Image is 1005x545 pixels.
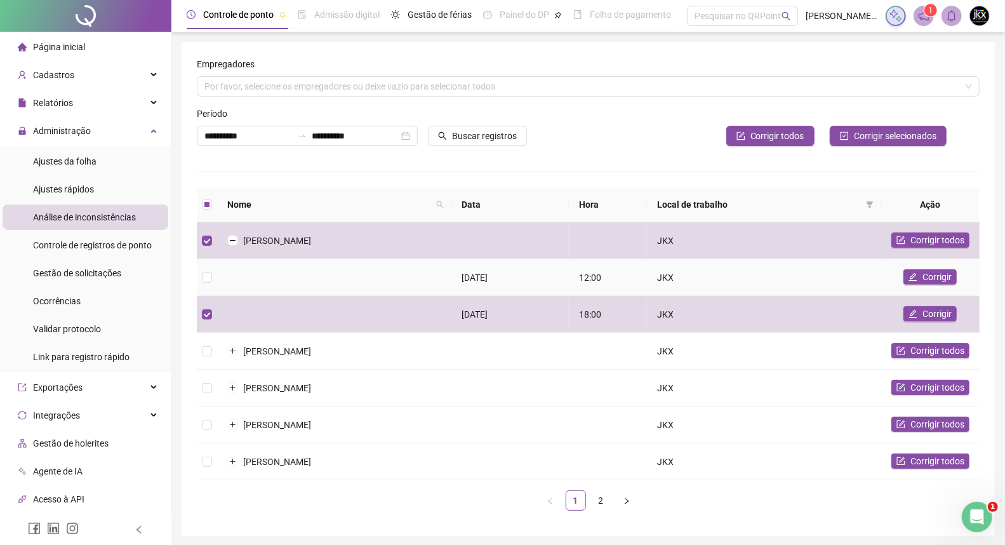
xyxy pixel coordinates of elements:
[500,10,549,20] span: Painel do DP
[970,6,989,25] img: 87652
[922,307,952,321] span: Corrigir
[33,98,73,108] span: Relatórios
[33,240,152,250] span: Controle de registros de ponto
[647,443,881,480] td: JKX
[243,346,311,356] span: [PERSON_NAME]
[891,417,969,432] button: Corrigir todos
[891,232,969,248] button: Corrigir todos
[228,383,238,393] button: Expandir linha
[579,271,637,285] div: 12:00
[726,126,815,146] button: Corrigir todos
[243,457,311,467] span: [PERSON_NAME]
[540,490,561,511] button: left
[33,324,101,334] span: Validar protocolo
[66,522,79,535] span: instagram
[896,457,905,466] span: form
[918,10,929,22] span: notification
[135,525,143,534] span: left
[33,382,83,393] span: Exportações
[33,126,91,136] span: Administração
[314,10,380,20] span: Admissão digital
[228,346,238,356] button: Expandir linha
[863,195,876,214] span: filter
[647,333,881,370] td: JKX
[962,502,992,532] iframe: Intercom live chat
[929,6,933,15] span: 1
[33,212,136,222] span: Análise de inconsistências
[623,497,630,505] span: right
[647,370,881,407] td: JKX
[18,126,27,135] span: lock
[891,454,969,469] button: Corrigir todos
[647,407,881,443] td: JKX
[187,10,196,19] span: clock-circle
[18,98,27,107] span: file
[33,438,109,448] span: Gestão de holerites
[18,411,27,420] span: sync
[462,307,559,321] div: [DATE]
[243,383,311,393] span: [PERSON_NAME]
[910,454,964,468] span: Corrigir todos
[922,270,952,284] span: Corrigir
[540,490,561,511] li: Página anterior
[891,380,969,395] button: Corrigir todos
[896,420,905,429] span: form
[750,129,804,143] span: Corrigir todos
[840,131,849,140] span: check-square
[806,9,878,23] span: [PERSON_NAME] - JKX PRINT
[910,344,964,358] span: Corrigir todos
[18,71,27,79] span: user-add
[227,198,431,212] span: Nome
[197,57,263,71] label: Empregadores
[33,184,94,194] span: Ajustes rápidos
[18,495,27,504] span: api
[830,126,947,146] button: Corrigir selecionados
[296,131,307,141] span: swap-right
[910,417,964,431] span: Corrigir todos
[203,10,274,20] span: Controle de ponto
[33,466,83,476] span: Agente de IA
[579,307,637,321] div: 18:00
[647,259,881,296] td: JKX
[33,494,84,504] span: Acesso à API
[908,309,917,318] span: edit
[566,490,586,511] li: 1
[428,126,527,146] button: Buscar registros
[891,343,969,358] button: Corrigir todos
[736,131,745,140] span: form
[591,490,611,511] li: 2
[616,490,637,511] button: right
[891,198,969,212] div: Ação
[903,269,957,285] button: Corrigir
[197,107,236,121] label: Período
[18,383,27,392] span: export
[298,10,307,19] span: file-done
[866,201,874,208] span: filter
[903,306,957,321] button: Corrigir
[896,236,905,245] span: form
[592,491,611,510] a: 2
[436,201,444,208] span: search
[896,346,905,355] span: form
[924,4,937,17] sup: 1
[657,198,861,212] span: Local de trabalho
[296,131,307,141] span: to
[547,497,554,505] span: left
[33,268,121,278] span: Gestão de solicitações
[33,352,130,362] span: Link para registro rápido
[988,502,998,512] span: 1
[243,420,311,430] span: [PERSON_NAME]
[483,10,492,19] span: dashboard
[910,380,964,394] span: Corrigir todos
[590,10,671,20] span: Folha de pagamento
[47,522,60,535] span: linkedin
[451,187,569,222] th: Data
[782,11,791,21] span: search
[854,129,936,143] span: Corrigir selecionados
[946,10,957,22] span: bell
[228,457,238,467] button: Expandir linha
[438,131,447,140] span: search
[647,296,881,333] td: JKX
[462,271,559,285] div: [DATE]
[910,233,964,247] span: Corrigir todos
